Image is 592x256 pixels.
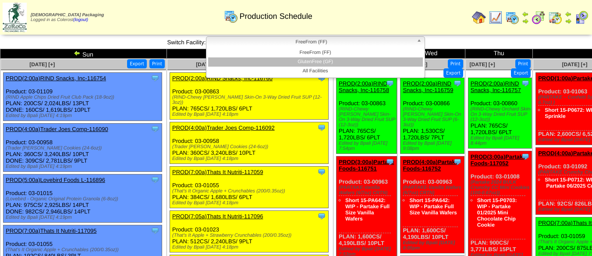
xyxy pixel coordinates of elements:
[6,177,105,183] a: PROD(5:00a)Lovebird Foods L-116896
[172,144,328,149] div: (Trader [PERSON_NAME] Cookies (24-6oz))
[4,124,162,172] div: Product: 03-00958 PLAN: 360CS / 3,240LBS / 10PLT DONE: 309CS / 2,781LBS / 9PLT
[339,107,397,128] div: (RIND-Chewy [PERSON_NAME] Skin-On 3-Way Dried Fruit SUP (12-3oz))
[6,126,108,132] a: PROD(4:00a)Trader Joes Comp-116090
[151,175,160,184] img: Tooltip
[515,59,531,68] button: Print
[6,95,162,100] div: (RIND Apple Chips Dried Fruit Club Pack (18-9oz))
[472,11,486,25] img: home.gif
[403,185,464,196] div: (PARTAKE-Vanilla Wafers (6/7oz) CRTN)
[170,122,329,164] div: Product: 03-00958 PLAN: 360CS / 3,240LBS / 10PLT
[448,59,463,68] button: Print
[6,146,162,151] div: (Trader [PERSON_NAME] Cookies (24-6oz))
[409,197,457,216] a: Short 15-PA642: WIP - Partake Full Size Vanilla Wafers
[386,157,394,166] img: Tooltip
[3,3,27,32] img: zoroco-logo-small.webp
[339,159,394,172] a: PROD(3:00a)Partake Foods-116751
[240,12,312,21] span: Production Schedule
[172,124,275,131] a: PROD(4:00a)Trader Joes Comp-116092
[443,68,463,78] button: Export
[401,156,464,253] div: Product: 03-00963 PLAN: 1,600CS / 4,190LBS / 10PLT
[477,197,517,228] a: Short 15-P0703: WIP - Partake 01/2025 Mini Chocolate Chip Cookie
[471,153,526,167] a: PROD(3:00a)Partake Foods-117052
[172,95,328,105] div: (RIND-Chewy [PERSON_NAME] Skin-On 3-Way Dried Fruit SUP (12-3oz))
[471,80,521,93] a: PROD(2:00a)RIND Snacks, Inc-116757
[401,78,464,154] div: Product: 03-00866 PLAN: 1,530CS / 1,720LBS / 7PLT
[521,152,530,161] img: Tooltip
[532,11,546,25] img: calendarblend.gif
[170,211,329,252] div: Product: 03-01023 PLAN: 512CS / 2,240LBS / 9PLT
[151,226,160,235] img: Tooltip
[468,78,532,149] div: Product: 03-00860 PLAN: 765CS / 1,720LBS / 6PLT
[167,49,333,59] td: Mon
[170,73,329,120] div: Product: 03-00863 PLAN: 765CS / 1,720LBS / 6PLT
[210,37,413,47] span: FreeFrom (FF)
[465,49,532,59] td: Thu
[149,59,165,68] button: Print
[6,228,96,234] a: PROD(7:00a)Thats It Nutriti-117095
[172,200,328,206] div: Edited by Bpali [DATE] 4:18pm
[565,11,572,18] img: arrowleft.gif
[172,213,263,220] a: PROD(7:05a)Thats It Nutriti-117096
[453,157,462,166] img: Tooltip
[339,185,397,196] div: (PARTAKE-Vanilla Wafers (6/7oz) CRTN)
[208,48,423,57] li: FreeFrom (FF)
[29,61,55,68] a: [DATE] [+]
[151,124,160,133] img: Tooltip
[403,80,453,93] a: PROD(2:00a)RIND Snacks, Inc-116759
[403,159,458,172] a: PROD(4:00a)Partake Foods-116752
[6,215,162,220] div: Edited by Bpali [DATE] 4:19pm
[172,245,328,250] div: Edited by Bpali [DATE] 4:18pm
[31,13,104,22] span: Logged in as Colerost
[172,75,273,82] a: PROD(2:00a)RIND Snacks, Inc-116760
[339,80,389,93] a: PROD(2:00a)RIND Snacks, Inc-116758
[471,107,532,122] div: (RIND-Chewy Orchard Skin-On 3-Way Dried Fruit SUP (12-3oz))
[562,61,587,68] a: [DATE] [+]
[172,112,328,117] div: Edited by Bpali [DATE] 4:18pm
[196,61,221,68] a: [DATE] [+]
[6,247,162,252] div: (That's It Organic Apple + Crunchables (200/0.35oz))
[31,13,104,18] span: [DEMOGRAPHIC_DATA] Packaging
[6,164,162,169] div: Edited by Bpali [DATE] 4:19pm
[345,197,390,222] a: Short 15-PA642: WIP - Partake Full Size Vanilla Wafers
[6,75,106,82] a: PROD(2:00a)RIND Snacks, Inc-116754
[471,135,532,146] div: Edited by Bpali [DATE] 8:44pm
[6,113,162,118] div: Edited by Bpali [DATE] 4:19pm
[317,212,326,220] img: Tooltip
[172,233,328,238] div: (That's It Apple + Strawberry Crunchables (200/0.35oz))
[471,180,532,196] div: (Partake 2024 BULK Crunchy CC Mini Cookies (100-0.67oz))
[172,188,328,194] div: (That's It Organic Apple + Crunchables (200/0.35oz))
[172,169,263,175] a: PROD(7:00a)Thats It Nutriti-117059
[511,68,531,78] button: Export
[521,79,530,88] img: Tooltip
[548,11,562,25] img: calendarinout.gif
[522,11,529,18] img: arrowleft.gif
[489,11,503,25] img: line_graph.gif
[403,141,464,151] div: Edited by Bpali [DATE] 9:08pm
[151,74,160,82] img: Tooltip
[172,156,328,161] div: Edited by Bpali [DATE] 4:18pm
[4,174,162,223] div: Product: 03-01015 PLAN: 975CS / 2,925LBS / 14PLT DONE: 982CS / 2,946LBS / 14PLT
[317,123,326,132] img: Tooltip
[470,61,495,68] a: [DATE] [+]
[403,107,464,128] div: (RIND-Chewy [PERSON_NAME] Skin-On 3-Way Dried Fruit SUP (6-3oz))
[208,57,423,67] li: GlutenFree (GF)
[386,79,394,88] img: Tooltip
[0,49,167,59] td: Sun
[565,18,572,25] img: arrowright.gif
[574,11,588,25] img: calendarcustomer.gif
[453,79,462,88] img: Tooltip
[505,11,519,25] img: calendarprod.gif
[73,18,88,22] a: (logout)
[397,49,465,59] td: Wed
[208,67,423,76] li: All Facilities
[127,59,147,68] button: Export
[6,196,162,202] div: (Lovebird - Organic Original Protein Granola (6-8oz))
[4,73,162,121] div: Product: 03-01109 PLAN: 200CS / 2,024LBS / 13PLT DONE: 160CS / 1,619LBS / 10PLT
[170,167,329,208] div: Product: 03-01055 PLAN: 384CS / 1,680LBS / 6PLT
[317,167,326,176] img: Tooltip
[74,50,81,57] img: arrowleft.gif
